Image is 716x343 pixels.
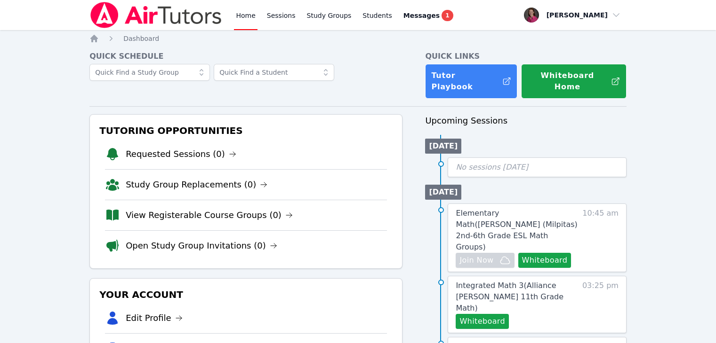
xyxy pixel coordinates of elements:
[123,35,159,42] span: Dashboard
[126,312,183,325] a: Edit Profile
[89,2,223,28] img: Air Tutors
[126,178,267,191] a: Study Group Replacements (0)
[89,51,402,62] h4: Quick Schedule
[214,64,334,81] input: Quick Find a Student
[126,148,236,161] a: Requested Sessions (0)
[425,64,517,99] a: Tutor Playbook
[126,209,293,222] a: View Registerable Course Groups (0)
[126,239,277,252] a: Open Study Group Invitations (0)
[459,255,493,266] span: Join Now
[456,163,528,171] span: No sessions [DATE]
[425,51,627,62] h4: Quick Links
[521,64,627,99] button: Whiteboard Home
[97,286,394,303] h3: Your Account
[456,208,578,253] a: Elementary Math([PERSON_NAME] (Milpitas) 2nd-6th Grade ESL Math Groups)
[97,122,394,139] h3: Tutoring Opportunities
[425,185,461,200] li: [DATE]
[425,114,627,127] h3: Upcoming Sessions
[518,253,571,268] button: Whiteboard
[456,314,509,329] button: Whiteboard
[456,209,577,251] span: Elementary Math ( [PERSON_NAME] (Milpitas) 2nd-6th Grade ESL Math Groups )
[456,253,514,268] button: Join Now
[89,64,210,81] input: Quick Find a Study Group
[456,280,578,314] a: Integrated Math 3(Alliance [PERSON_NAME] 11th Grade Math)
[582,280,619,329] span: 03:25 pm
[582,208,619,268] span: 10:45 am
[442,10,453,21] span: 1
[403,11,440,20] span: Messages
[425,139,461,154] li: [DATE]
[456,281,563,312] span: Integrated Math 3 ( Alliance [PERSON_NAME] 11th Grade Math )
[89,34,627,43] nav: Breadcrumb
[123,34,159,43] a: Dashboard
